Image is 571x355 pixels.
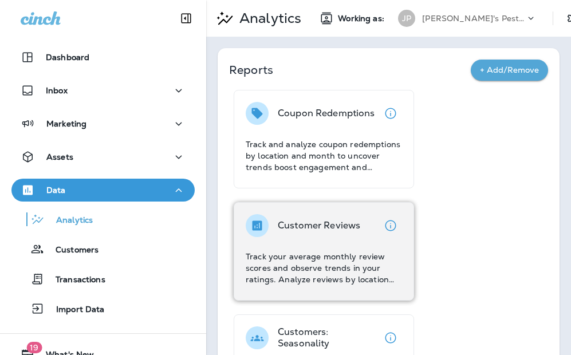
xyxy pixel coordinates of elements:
[379,326,402,349] button: View details
[26,342,42,353] span: 19
[45,215,93,226] p: Analytics
[11,237,195,261] button: Customers
[379,102,402,125] button: View details
[11,297,195,321] button: Import Data
[278,326,379,349] p: Customers: Seasonality
[278,108,375,119] p: Coupon Redemptions
[46,186,66,195] p: Data
[471,60,548,81] button: + Add/Remove
[11,179,195,202] button: Data
[170,7,202,30] button: Collapse Sidebar
[338,14,387,23] span: Working as:
[246,139,402,173] p: Track and analyze coupon redemptions by location and month to uncover trends boost engagement and...
[46,86,68,95] p: Inbox
[46,152,73,161] p: Assets
[11,267,195,291] button: Transactions
[11,46,195,69] button: Dashboard
[11,112,195,135] button: Marketing
[278,220,360,231] p: Customer Reviews
[235,10,301,27] p: Analytics
[11,207,195,231] button: Analytics
[229,62,471,78] p: Reports
[44,245,99,256] p: Customers
[46,53,89,62] p: Dashboard
[11,145,195,168] button: Assets
[422,14,525,23] p: [PERSON_NAME]'s Pest Control - [GEOGRAPHIC_DATA]
[379,214,402,237] button: View details
[44,275,105,286] p: Transactions
[398,10,415,27] div: JP
[11,79,195,102] button: Inbox
[246,251,402,285] p: Track your average monthly review scores and observe trends in your ratings. Analyze reviews by l...
[46,119,86,128] p: Marketing
[45,305,105,315] p: Import Data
